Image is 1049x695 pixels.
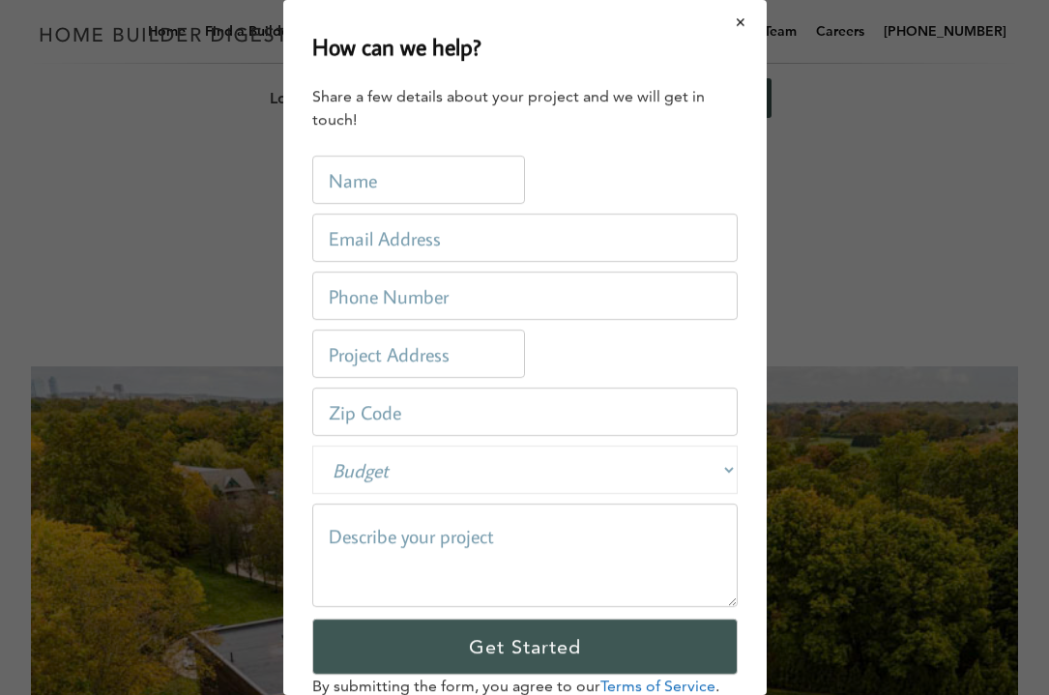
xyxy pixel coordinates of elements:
[678,556,1026,672] iframe: Drift Widget Chat Controller
[312,29,481,64] h2: How can we help?
[312,272,738,320] input: Phone Number
[312,156,525,204] input: Name
[312,330,525,378] input: Project Address
[312,214,738,262] input: Email Address
[715,2,767,43] button: Close modal
[600,677,715,695] a: Terms of Service
[312,85,738,131] div: Share a few details about your project and we will get in touch!
[312,388,738,436] input: Zip Code
[312,619,738,675] input: Get Started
